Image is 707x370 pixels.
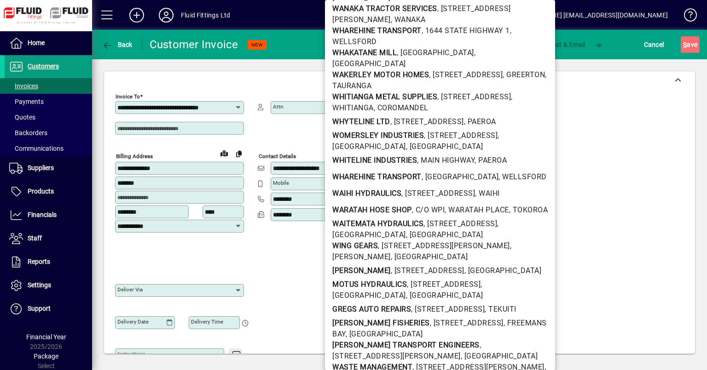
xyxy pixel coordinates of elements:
span: , [GEOGRAPHIC_DATA] [406,230,483,239]
span: , MAIN HIGHWAY [417,156,475,165]
span: , WELLSFORD [332,26,511,46]
span: , [STREET_ADDRESS] [429,319,503,327]
b: WOMERSLEY INDUSTRIES [332,131,424,140]
span: , WAIHI [475,189,500,198]
b: WAKERLEY MOTOR HOMES [332,70,429,79]
span: , WARATAH PLACE [445,205,509,214]
b: WARATAH HOSE SHOP [332,205,412,214]
span: , [STREET_ADDRESS] [424,131,498,140]
b: WING GEARS [332,241,378,250]
span: , WANAKA [390,15,425,24]
b: MOTUS HYDRAULICS [332,280,407,289]
span: , [STREET_ADDRESS][PERSON_NAME] [332,4,511,24]
span: , [STREET_ADDRESS][PERSON_NAME] [332,341,481,360]
b: WHAREHINE TRANSPORT [332,172,422,181]
span: , [STREET_ADDRESS] [437,92,511,101]
b: WHITIANGA METAL SUPPLIES [332,92,437,101]
b: WAIHI HYDRAULICS [332,189,401,198]
b: WHAKATANE MILL [332,48,397,57]
span: , TEKUITI [485,305,516,313]
span: , [STREET_ADDRESS] [407,280,481,289]
span: , [STREET_ADDRESS] [401,189,475,198]
span: , FREEMANS BAY [332,319,547,338]
span: , [GEOGRAPHIC_DATA] [332,48,475,68]
span: , [GEOGRAPHIC_DATA] [345,330,423,338]
span: , WHITIANGA [332,92,513,112]
span: , COROMANDEL [373,103,428,112]
span: , [PERSON_NAME] [332,241,511,261]
b: [PERSON_NAME] TRANSPORT ENGINEERS [332,341,480,349]
span: , [GEOGRAPHIC_DATA] [460,352,538,360]
span: , WELLSFORD [498,172,547,181]
span: , [GEOGRAPHIC_DATA] [390,252,468,261]
span: , [GEOGRAPHIC_DATA] [332,280,482,300]
span: , [STREET_ADDRESS] [390,117,464,126]
b: WHAREHINE TRANSPORT [332,26,422,35]
span: , [GEOGRAPHIC_DATA] [421,172,498,181]
span: , [GEOGRAPHIC_DATA] [332,131,499,151]
span: , C/O WPI [411,205,445,214]
span: , TOKOROA [509,205,548,214]
span: , [STREET_ADDRESS] [390,266,464,275]
span: , TAURANGA [332,70,547,90]
span: , [GEOGRAPHIC_DATA] [464,266,541,275]
b: [PERSON_NAME] FISHERIES [332,319,430,327]
b: GREGS AUTO REPAIRS [332,305,411,313]
b: [PERSON_NAME] [332,266,391,275]
span: , [STREET_ADDRESS] [423,219,497,228]
span: , 1644 STATE HIGHWAY 1 [421,26,510,35]
b: WAITEMATA HYDRAULICS [332,219,423,228]
span: , [GEOGRAPHIC_DATA] [406,291,483,300]
span: , [STREET_ADDRESS][PERSON_NAME] [378,241,510,250]
span: , [GEOGRAPHIC_DATA] [406,142,483,151]
span: , [STREET_ADDRESS] [411,305,485,313]
span: , [GEOGRAPHIC_DATA] [332,219,499,239]
b: WHITELINE INDUSTRIES [332,156,417,165]
span: , [STREET_ADDRESS] [429,70,503,79]
span: , [GEOGRAPHIC_DATA] [397,48,474,57]
b: WHYTELINE LTD [332,117,390,126]
span: , PAEROA [475,156,507,165]
b: WANAKA TRACTOR SERVICES [332,4,437,13]
span: , GREERTON [503,70,545,79]
span: , PAEROA [464,117,496,126]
